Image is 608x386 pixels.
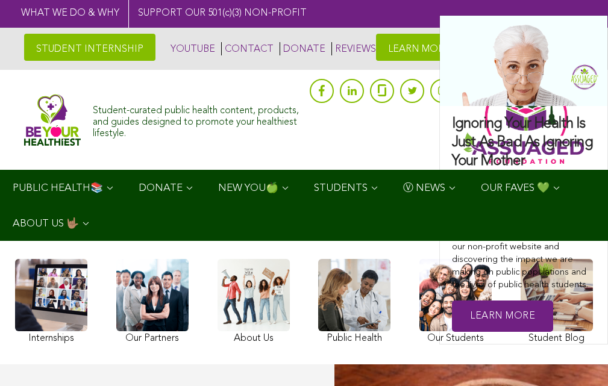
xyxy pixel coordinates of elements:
[331,42,376,55] a: REVIEWS
[376,34,462,61] a: LEARN MORE
[24,94,81,146] img: Assuaged
[314,183,368,193] span: STUDENTS
[139,183,183,193] span: DONATE
[93,99,304,140] div: Student-curated public health content, products, and guides designed to promote your healthiest l...
[378,84,386,96] img: glassdoor
[13,183,103,193] span: PUBLIC HEALTH📚
[24,34,155,61] a: STUDENT INTERNSHIP
[218,183,278,193] span: NEW YOU🍏
[548,328,608,386] iframe: Chat Widget
[13,219,79,229] span: ABOUT US 🤟🏽
[221,42,274,55] a: CONTACT
[280,42,325,55] a: DONATE
[403,183,445,193] span: Ⓥ NEWS
[168,42,215,55] a: YOUTUBE
[452,300,553,332] a: Learn More
[481,183,550,193] span: OUR FAVES 💚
